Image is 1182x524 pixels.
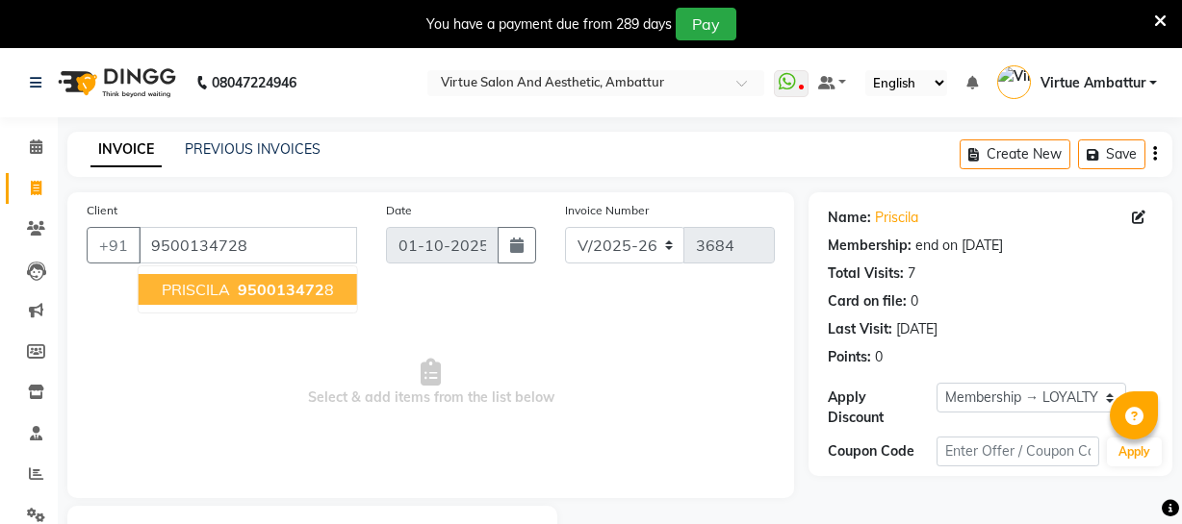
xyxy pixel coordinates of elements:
[238,280,324,299] span: 950013472
[90,133,162,167] a: INVOICE
[915,236,1003,256] div: end on [DATE]
[828,291,907,312] div: Card on file:
[87,287,775,479] span: Select & add items from the list below
[1101,447,1163,505] iframe: chat widget
[875,347,883,367] div: 0
[139,227,357,263] input: Search by Name/Mobile/Email/Code
[828,387,937,428] div: Apply Discount
[386,202,412,219] label: Date
[565,202,649,219] label: Invoice Number
[828,319,892,339] div: Last Visit:
[49,56,181,110] img: logo
[1078,139,1145,169] button: Save
[87,202,117,219] label: Client
[896,319,938,339] div: [DATE]
[676,8,736,40] button: Pay
[960,139,1070,169] button: Create New
[828,263,904,284] div: Total Visits:
[426,14,672,35] div: You have a payment due from 289 days
[997,65,1031,99] img: Virtue Ambattur
[911,291,918,312] div: 0
[162,280,230,299] span: PRISCILA
[185,140,321,158] a: PREVIOUS INVOICES
[234,280,334,299] ngb-highlight: 8
[212,56,296,110] b: 08047224946
[875,208,918,228] a: Priscila
[87,227,141,263] button: +91
[828,208,871,228] div: Name:
[1041,73,1145,93] span: Virtue Ambattur
[828,347,871,367] div: Points:
[937,437,1099,466] input: Enter Offer / Coupon Code
[828,236,912,256] div: Membership:
[908,263,915,284] div: 7
[828,441,937,462] div: Coupon Code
